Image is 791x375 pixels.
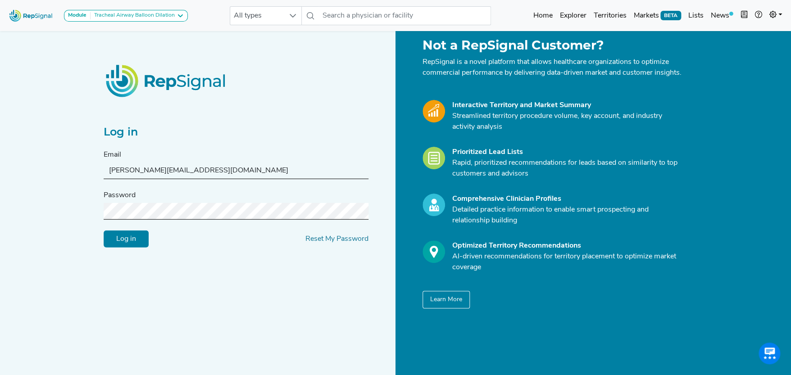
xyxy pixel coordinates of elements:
img: RepSignalLogo.20539ed3.png [95,54,238,108]
button: ModuleTracheal Airway Balloon Dilation [64,10,188,22]
img: Leads_Icon.28e8c528.svg [423,147,445,169]
div: Prioritized Lead Lists [452,147,682,158]
h2: Log in [104,126,368,139]
strong: Module [68,13,86,18]
p: AI-driven recommendations for territory placement to optimize market coverage [452,251,682,273]
div: Interactive Territory and Market Summary [452,100,682,111]
a: Reset My Password [305,235,368,243]
span: All types [230,7,284,25]
span: BETA [660,11,681,20]
img: Optimize_Icon.261f85db.svg [423,240,445,263]
label: Password [104,190,136,201]
a: Lists [685,7,707,25]
p: RepSignal is a novel platform that allows healthcare organizations to optimize commercial perform... [423,57,682,78]
a: News [707,7,737,25]
p: Streamlined territory procedure volume, key account, and industry activity analysis [452,111,682,132]
img: Profile_Icon.739e2aba.svg [423,194,445,216]
input: Search a physician or facility [319,6,491,25]
label: Email [104,149,121,160]
h1: Not a RepSignal Customer? [423,38,682,53]
img: Market_Icon.a700a4ad.svg [423,100,445,122]
p: Rapid, prioritized recommendations for leads based on similarity to top customers and advisors [452,158,682,179]
input: Log in [104,230,149,248]
a: Home [529,7,556,25]
a: Explorer [556,7,590,25]
p: Detailed practice information to enable smart prospecting and relationship building [452,204,682,226]
div: Tracheal Airway Balloon Dilation [91,12,175,19]
div: Optimized Territory Recommendations [452,240,682,251]
button: Intel Book [737,7,751,25]
a: Territories [590,7,630,25]
a: MarketsBETA [630,7,685,25]
button: Learn More [423,291,470,308]
div: Comprehensive Clinician Profiles [452,194,682,204]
